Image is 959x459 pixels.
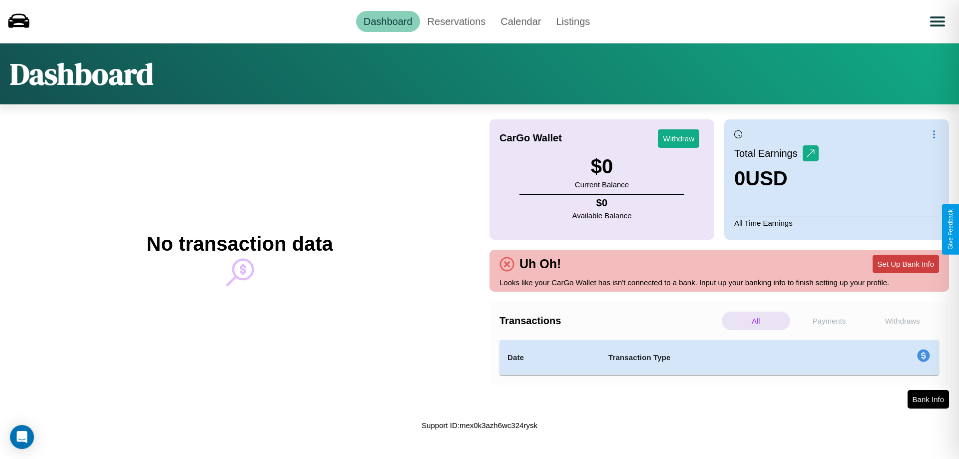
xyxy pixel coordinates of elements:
[507,352,592,364] h4: Date
[658,129,699,148] button: Withdraw
[422,419,537,432] p: Support ID: mex0k3azh6wc324rysk
[499,132,562,144] h4: CarGo Wallet
[908,390,949,409] button: Bank Info
[873,255,939,273] button: Set Up Bank Info
[572,197,632,209] h4: $ 0
[734,167,819,190] h3: 0 USD
[548,11,597,32] a: Listings
[499,315,719,327] h4: Transactions
[924,7,952,35] button: Open menu
[734,144,803,162] p: Total Earnings
[493,11,548,32] a: Calendar
[10,53,153,94] h1: Dashboard
[947,209,954,250] div: Give Feedback
[572,209,632,222] p: Available Balance
[10,425,34,449] div: Open Intercom Messenger
[575,155,629,178] h3: $ 0
[795,312,864,330] p: Payments
[499,340,939,375] table: simple table
[514,257,566,271] h4: Uh Oh!
[146,233,333,255] h2: No transaction data
[575,178,629,191] p: Current Balance
[734,216,939,230] p: All Time Earnings
[356,11,420,32] a: Dashboard
[420,11,493,32] a: Reservations
[608,352,835,364] h4: Transaction Type
[722,312,790,330] p: All
[868,312,937,330] p: Withdraws
[499,276,939,289] p: Looks like your CarGo Wallet has isn't connected to a bank. Input up your banking info to finish ...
